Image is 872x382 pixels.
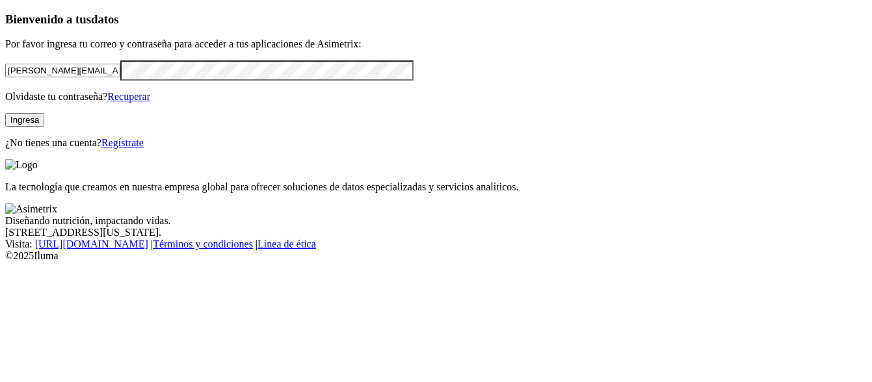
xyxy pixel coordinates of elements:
a: Regístrate [101,137,144,148]
a: Términos y condiciones [153,238,253,249]
div: [STREET_ADDRESS][US_STATE]. [5,227,867,238]
a: Recuperar [107,91,150,102]
p: ¿No tienes una cuenta? [5,137,867,149]
input: Tu correo [5,64,120,77]
img: Logo [5,159,38,171]
p: La tecnología que creamos en nuestra empresa global para ofrecer soluciones de datos especializad... [5,181,867,193]
div: Diseñando nutrición, impactando vidas. [5,215,867,227]
a: Línea de ética [258,238,316,249]
div: © 2025 Iluma [5,250,867,262]
button: Ingresa [5,113,44,127]
p: Olvidaste tu contraseña? [5,91,867,103]
a: [URL][DOMAIN_NAME] [35,238,148,249]
span: datos [91,12,119,26]
div: Visita : | | [5,238,867,250]
img: Asimetrix [5,203,57,215]
p: Por favor ingresa tu correo y contraseña para acceder a tus aplicaciones de Asimetrix: [5,38,867,50]
h3: Bienvenido a tus [5,12,867,27]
